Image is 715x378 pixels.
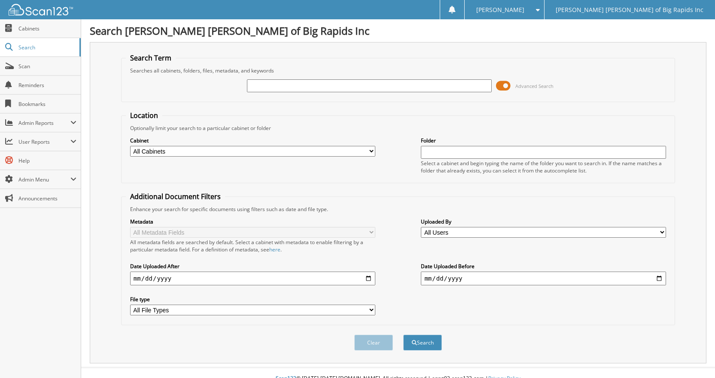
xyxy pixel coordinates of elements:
button: Search [403,335,442,351]
input: start [130,272,375,285]
div: Select a cabinet and begin typing the name of the folder you want to search in. If the name match... [421,160,666,174]
label: Date Uploaded After [130,263,375,270]
div: Enhance your search for specific documents using filters such as date and file type. [126,206,670,213]
label: Date Uploaded Before [421,263,666,270]
legend: Additional Document Filters [126,192,225,201]
h1: Search [PERSON_NAME] [PERSON_NAME] of Big Rapids Inc [90,24,706,38]
div: Searches all cabinets, folders, files, metadata, and keywords [126,67,670,74]
span: Announcements [18,195,76,202]
label: Uploaded By [421,218,666,225]
label: Metadata [130,218,375,225]
input: end [421,272,666,285]
span: Help [18,157,76,164]
label: Folder [421,137,666,144]
img: scan123-logo-white.svg [9,4,73,15]
span: Search [18,44,75,51]
legend: Search Term [126,53,176,63]
span: Scan [18,63,76,70]
div: Optionally limit your search to a particular cabinet or folder [126,124,670,132]
label: File type [130,296,375,303]
span: Reminders [18,82,76,89]
span: Admin Menu [18,176,70,183]
span: [PERSON_NAME] [476,7,524,12]
span: Advanced Search [515,83,554,89]
label: Cabinet [130,137,375,144]
span: Cabinets [18,25,76,32]
div: All metadata fields are searched by default. Select a cabinet with metadata to enable filtering b... [130,239,375,253]
span: User Reports [18,138,70,145]
iframe: Chat Widget [672,337,715,378]
span: Admin Reports [18,119,70,127]
span: Bookmarks [18,100,76,108]
a: here [269,246,280,253]
button: Clear [354,335,393,351]
span: [PERSON_NAME] [PERSON_NAME] of Big Rapids Inc [556,7,703,12]
legend: Location [126,111,162,120]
